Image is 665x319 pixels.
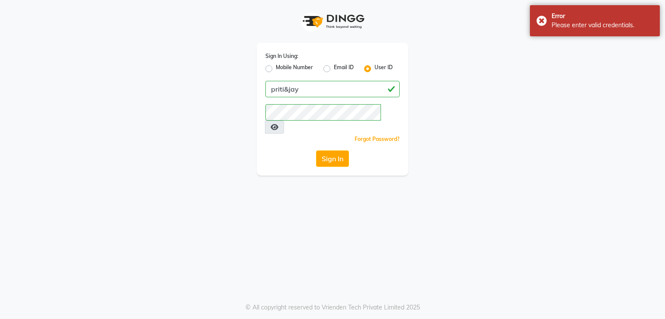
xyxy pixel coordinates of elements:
[265,104,381,121] input: Username
[316,150,349,167] button: Sign In
[265,52,298,60] label: Sign In Using:
[265,81,400,97] input: Username
[374,64,393,74] label: User ID
[276,64,313,74] label: Mobile Number
[552,21,653,30] div: Please enter valid credentials.
[298,9,367,34] img: logo1.svg
[334,64,354,74] label: Email ID
[552,12,653,21] div: Error
[355,136,400,142] a: Forgot Password?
